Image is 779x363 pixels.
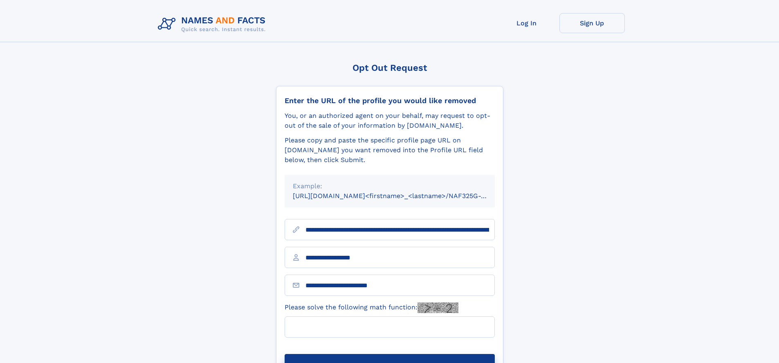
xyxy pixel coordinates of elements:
a: Sign Up [559,13,625,33]
div: Please copy and paste the specific profile page URL on [DOMAIN_NAME] you want removed into the Pr... [285,135,495,165]
a: Log In [494,13,559,33]
div: Enter the URL of the profile you would like removed [285,96,495,105]
div: You, or an authorized agent on your behalf, may request to opt-out of the sale of your informatio... [285,111,495,131]
small: [URL][DOMAIN_NAME]<firstname>_<lastname>/NAF325G-xxxxxxxx [293,192,510,200]
div: Example: [293,181,487,191]
label: Please solve the following math function: [285,302,458,313]
img: Logo Names and Facts [155,13,272,35]
div: Opt Out Request [276,63,503,73]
